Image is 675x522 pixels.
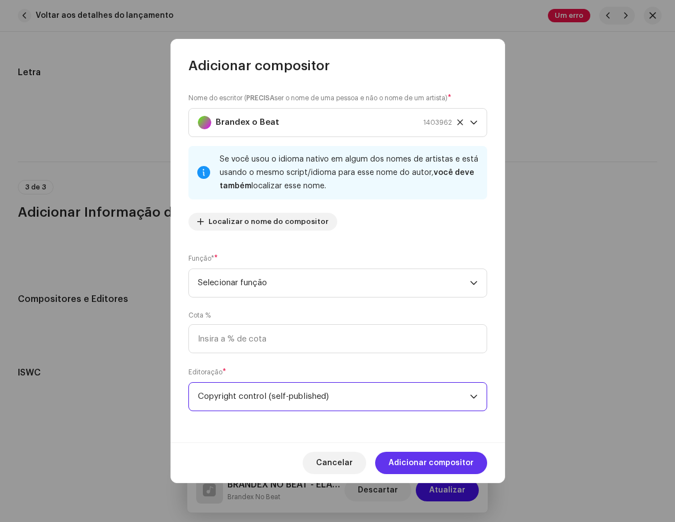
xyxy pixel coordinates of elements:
button: Adicionar compositor [375,452,487,474]
span: Composer [198,269,470,297]
font: Adicionar compositor [188,59,330,72]
button: Localizar o nome do compositor [188,213,337,231]
small: Nome do escritor ( ser o nome de uma pessoa e não o nome de um artista) [188,92,448,104]
span: Brandex o Beat [198,109,470,136]
font: Adicionar compositor [389,459,474,467]
input: Insira a % de cota [188,324,487,353]
div: Se você usou o idioma nativo em algum dos nomes de artistas e está usando o mesmo script/idioma p... [220,153,478,193]
label: Cota % [188,311,211,320]
font: Selecionar função [198,279,267,287]
div: gatilho suspenso [470,269,478,297]
button: Cancelar [303,452,366,474]
strong: Brandex o Beat [216,109,279,136]
small: Editoração [188,367,222,378]
div: gatilho suspenso [470,383,478,411]
span: Localizar o nome do compositor [208,211,328,233]
strong: PRECISA [246,95,274,101]
div: gatilho suspenso [470,109,478,136]
span: 1403962 [423,109,452,136]
font: Cancelar [316,459,353,467]
small: Função* [188,253,214,264]
span: Copyright control (self-published) [198,383,470,411]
